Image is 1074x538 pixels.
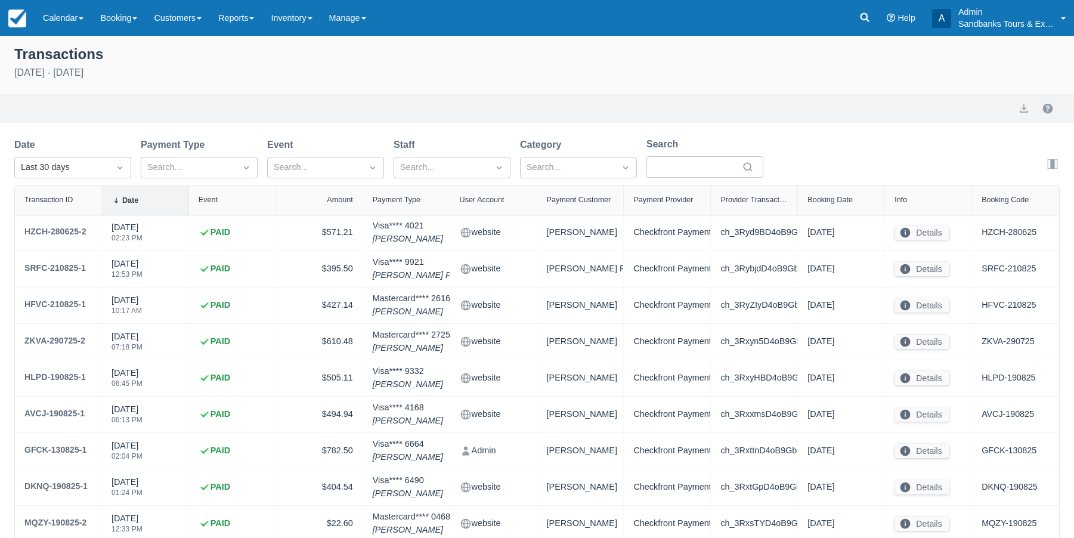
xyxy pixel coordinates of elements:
div: 02:04 PM [112,453,143,460]
strong: PAID [211,517,230,530]
div: [PERSON_NAME] [547,515,614,532]
a: GFCK-130825 [982,444,1036,457]
strong: PAID [211,481,230,494]
div: 06:45 PM [112,380,143,387]
div: [DATE] [807,443,875,459]
div: [DATE] [112,440,143,467]
div: [PERSON_NAME] [547,479,614,496]
em: [PERSON_NAME] [373,342,450,355]
div: $395.50 [286,261,353,277]
div: ch_3Rxyn5D4oB9Gbrmp2qL4bVFb [720,333,788,350]
div: ch_3RxyHBD4oB9Gbrmp04NJtyhj [720,370,788,387]
div: Payment Provider [633,196,693,204]
div: ch_3RybjdD4oB9Gbrmp1xq6e6jf [720,261,788,277]
img: checkfront-main-nav-mini-logo.png [8,10,26,27]
div: 07:18 PM [112,344,143,351]
div: Mastercard **** 0468 [373,511,450,536]
a: AVCJ-190825-1 [24,406,85,423]
label: Category [520,138,566,152]
div: ch_3RxttnD4oB9Gbrmp2Om4bbyP [720,443,788,459]
div: [DATE] [807,370,875,387]
span: Help [897,13,915,23]
a: HFVC-210825 [982,299,1036,312]
div: ch_3RxxmsD4oB9Gbrmp1amc3dWH [720,406,788,423]
div: ch_3RyZIyD4oB9Gbrmp0fZNJUe1 [720,297,788,314]
label: Staff [394,138,420,152]
div: [PERSON_NAME] [547,406,614,423]
div: Transactions [14,43,1060,63]
a: HZCH-280625-2 [24,224,86,241]
button: Details [895,444,949,458]
div: 12:33 PM [112,525,143,533]
div: Mastercard **** 2725 [373,329,450,354]
div: User Account [460,196,504,204]
div: Checkfront Payments [633,224,701,241]
div: $610.48 [286,333,353,350]
div: Payment Customer [547,196,611,204]
div: SRFC-210825-1 [24,261,86,275]
div: [DATE] [112,221,143,249]
div: website [460,479,527,496]
em: [PERSON_NAME] [373,305,450,319]
a: MQZY-190825 [982,517,1036,530]
div: A [932,9,951,28]
strong: PAID [211,226,230,239]
div: $494.94 [286,406,353,423]
div: $571.21 [286,224,353,241]
div: Checkfront Payments [633,370,701,387]
div: 06:13 PM [112,416,143,423]
div: Event [199,196,218,204]
div: [DATE] [112,294,142,321]
div: [PERSON_NAME] [547,224,614,241]
div: $404.54 [286,479,353,496]
button: Details [895,298,949,313]
a: SRFC-210825 [982,262,1036,276]
div: [DATE] [807,406,875,423]
a: ZKVA-290725-2 [24,333,85,350]
p: Admin [958,6,1054,18]
strong: PAID [211,335,230,348]
div: Checkfront Payments [633,479,701,496]
button: Details [895,480,949,494]
div: [PERSON_NAME] [547,443,614,459]
div: [DATE] [807,297,875,314]
div: $427.14 [286,297,353,314]
div: Info [895,196,907,204]
a: GFCK-130825-1 [24,443,86,459]
div: [DATE] [807,333,875,350]
div: [PERSON_NAME] [547,297,614,314]
div: $505.11 [286,370,353,387]
div: [DATE] [112,367,143,394]
div: [PERSON_NAME] [547,333,614,350]
div: [DATE] [807,515,875,532]
div: [PERSON_NAME] [547,370,614,387]
em: [PERSON_NAME] [373,524,450,537]
a: HLPD-190825 [982,372,1035,385]
div: website [460,297,527,314]
em: [PERSON_NAME] Forward [373,269,477,282]
button: Details [895,407,949,422]
button: export [1017,101,1031,116]
div: [DATE] [112,476,143,503]
div: [PERSON_NAME] Forward [547,261,614,277]
button: Details [895,371,949,385]
div: website [460,515,527,532]
div: Amount [327,196,352,204]
div: website [460,224,527,241]
div: website [460,333,527,350]
div: Booking Code [982,196,1029,204]
div: website [460,370,527,387]
div: 02:23 PM [112,234,143,242]
div: DKNQ-190825-1 [24,479,88,493]
label: Search [646,137,683,151]
strong: PAID [211,299,230,312]
div: [DATE] [807,261,875,277]
strong: PAID [211,372,230,385]
a: SRFC-210825-1 [24,261,86,277]
i: Help [887,14,895,22]
em: [PERSON_NAME] [373,415,443,428]
a: HLPD-190825-1 [24,370,86,387]
div: GFCK-130825-1 [24,443,86,457]
a: DKNQ-190825-1 [24,479,88,496]
div: $782.50 [286,443,353,459]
